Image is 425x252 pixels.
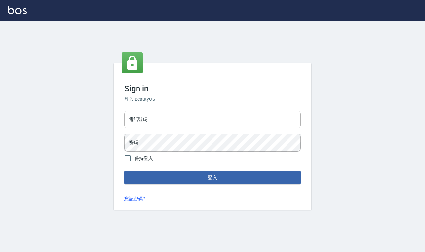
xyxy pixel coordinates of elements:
span: 保持登入 [135,155,153,162]
button: 登入 [124,171,301,184]
h6: 登入 BeautyOS [124,96,301,103]
img: Logo [8,6,27,14]
a: 忘記密碼? [124,195,145,202]
h3: Sign in [124,84,301,93]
